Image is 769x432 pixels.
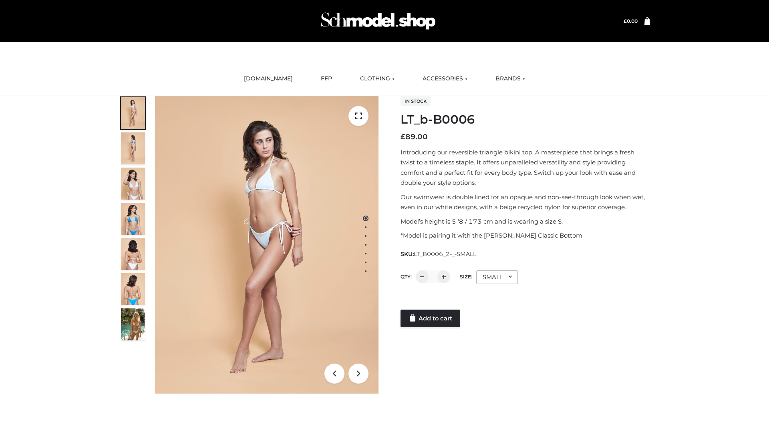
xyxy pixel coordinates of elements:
[489,70,531,88] a: BRANDS
[401,112,650,127] h1: LT_b-B0006
[121,132,145,164] img: ArielClassicBikiniTop_CloudNine_AzureSky_OW114ECO_2-scaled.jpg
[155,96,378,394] img: ArielClassicBikiniTop_CloudNine_AzureSky_OW114ECO_1
[401,310,460,327] a: Add to cart
[401,249,477,259] span: SKU:
[401,192,650,212] p: Our swimwear is double lined for an opaque and non-see-through look when wet, even in our white d...
[414,250,476,258] span: LT_B0006_2-_-SMALL
[121,238,145,270] img: ArielClassicBikiniTop_CloudNine_AzureSky_OW114ECO_7-scaled.jpg
[238,70,299,88] a: [DOMAIN_NAME]
[121,273,145,305] img: ArielClassicBikiniTop_CloudNine_AzureSky_OW114ECO_8-scaled.jpg
[401,132,405,141] span: £
[624,18,638,24] bdi: 0.00
[401,147,650,188] p: Introducing our reversible triangle bikini top. A masterpiece that brings a fresh twist to a time...
[121,203,145,235] img: ArielClassicBikiniTop_CloudNine_AzureSky_OW114ECO_4-scaled.jpg
[401,132,428,141] bdi: 89.00
[354,70,401,88] a: CLOTHING
[315,70,338,88] a: FFP
[401,96,431,106] span: In stock
[401,216,650,227] p: Model’s height is 5 ‘8 / 173 cm and is wearing a size S.
[460,274,472,280] label: Size:
[318,5,438,37] img: Schmodel Admin 964
[476,270,518,284] div: SMALL
[624,18,638,24] a: £0.00
[401,230,650,241] p: *Model is pairing it with the [PERSON_NAME] Classic Bottom
[624,18,627,24] span: £
[401,274,412,280] label: QTY:
[121,308,145,340] img: Arieltop_CloudNine_AzureSky2.jpg
[121,168,145,200] img: ArielClassicBikiniTop_CloudNine_AzureSky_OW114ECO_3-scaled.jpg
[417,70,473,88] a: ACCESSORIES
[121,97,145,129] img: ArielClassicBikiniTop_CloudNine_AzureSky_OW114ECO_1-scaled.jpg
